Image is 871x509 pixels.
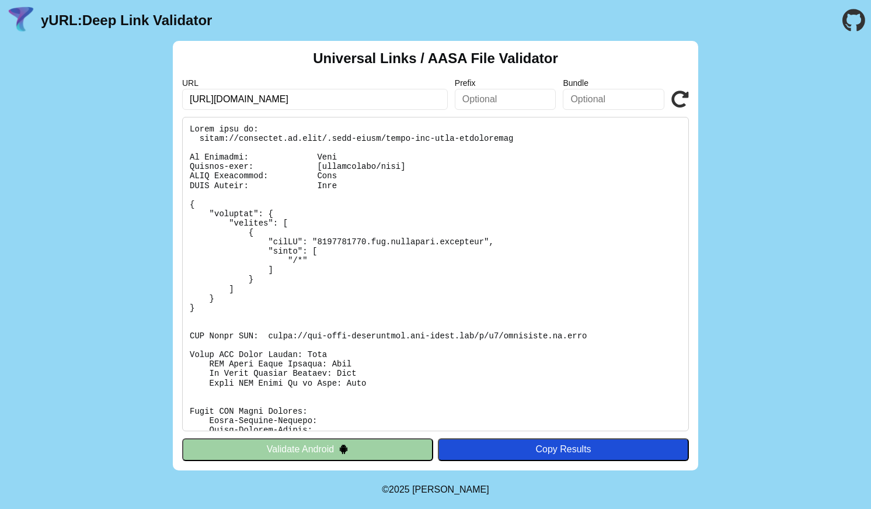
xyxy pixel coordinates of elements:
footer: © [382,470,489,509]
img: yURL Logo [6,5,36,36]
img: droidIcon.svg [339,444,349,454]
label: Prefix [455,78,556,88]
a: yURL:Deep Link Validator [41,12,212,29]
input: Optional [455,89,556,110]
label: URL [182,78,448,88]
a: Michael Ibragimchayev's Personal Site [412,484,489,494]
div: Copy Results [444,444,683,455]
input: Optional [563,89,664,110]
button: Copy Results [438,438,689,460]
input: Required [182,89,448,110]
label: Bundle [563,78,664,88]
h2: Universal Links / AASA File Validator [313,50,558,67]
button: Validate Android [182,438,433,460]
span: 2025 [389,484,410,494]
pre: Lorem ipsu do: sitam://consectet.ad.elit/.sedd-eiusm/tempo-inc-utla-etdoloremag Al Enimadmi: Veni... [182,117,689,431]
